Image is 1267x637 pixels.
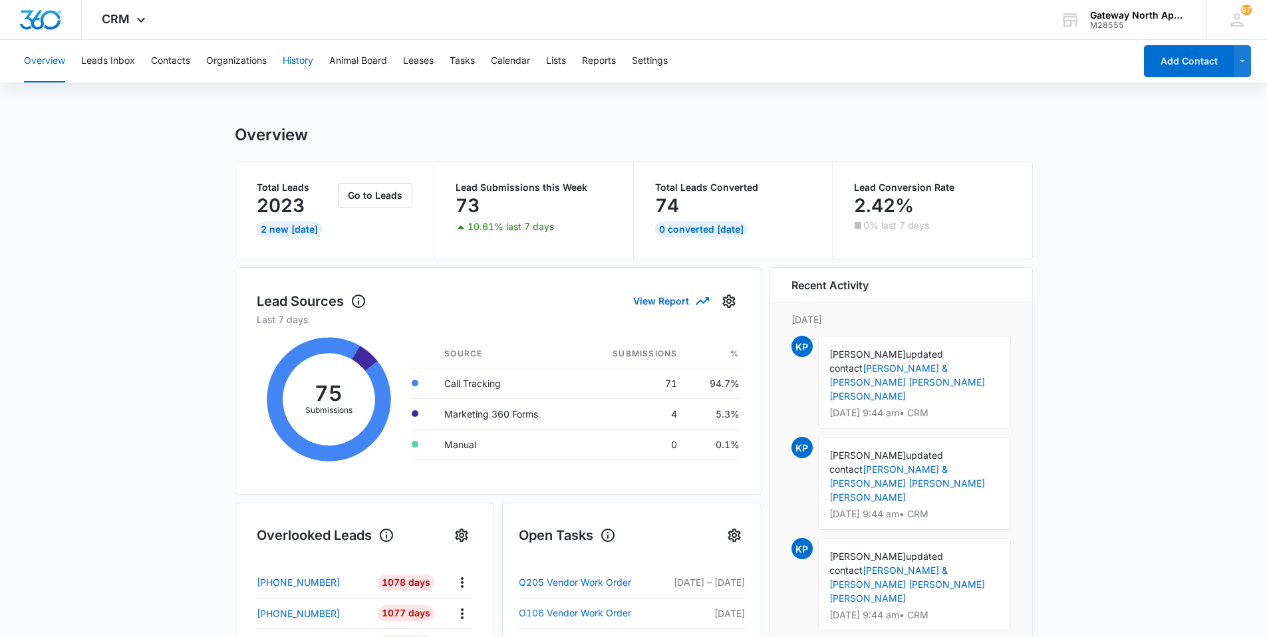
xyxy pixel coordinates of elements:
p: [DATE] [667,606,745,620]
span: [PERSON_NAME] [829,449,906,461]
button: Settings [718,291,740,312]
p: 2023 [257,195,305,216]
div: 1078 Days [378,574,434,590]
p: [DATE] [791,313,1011,326]
p: Total Leads [257,183,336,192]
button: Overview [24,40,65,82]
span: KP [791,336,813,357]
td: Marketing 360 Forms [434,398,579,429]
p: [DATE] – [DATE] [667,575,745,589]
p: [PHONE_NUMBER] [257,606,340,620]
span: KP [791,437,813,458]
p: 74 [655,195,679,216]
td: 4 [579,398,688,429]
p: Lead Conversion Rate [854,183,1011,192]
span: CRM [102,12,130,26]
button: Settings [724,525,745,546]
button: Leases [403,40,434,82]
button: Lists [546,40,566,82]
a: Go to Leads [338,190,412,201]
th: Source [434,340,579,368]
a: [PERSON_NAME] & [PERSON_NAME] [PERSON_NAME] [PERSON_NAME] [829,565,985,604]
span: 97 [1241,5,1252,15]
td: 0 [579,429,688,459]
a: [PERSON_NAME] & [PERSON_NAME] [PERSON_NAME] [PERSON_NAME] [829,362,985,402]
td: 0.1% [688,429,739,459]
p: 2.42% [854,195,914,216]
th: % [688,340,739,368]
a: [PERSON_NAME] & [PERSON_NAME] [PERSON_NAME] [PERSON_NAME] [829,463,985,503]
h1: Open Tasks [519,525,616,545]
a: Q205 Vendor Work Order [519,574,667,590]
button: Contacts [151,40,190,82]
button: Add Contact [1144,45,1234,77]
button: Settings [632,40,668,82]
div: account name [1090,10,1187,21]
td: Manual [434,429,579,459]
h1: Lead Sources [257,291,366,311]
div: 1077 Days [378,605,434,621]
div: account id [1090,21,1187,30]
div: notifications count [1241,5,1252,15]
a: O106 Vendor Work Order [519,605,667,621]
button: Reports [582,40,616,82]
span: [PERSON_NAME] [829,551,906,562]
button: Organizations [206,40,267,82]
td: 71 [579,368,688,398]
span: KP [791,538,813,559]
td: 94.7% [688,368,739,398]
button: Settings [451,525,472,546]
button: Actions [452,572,472,592]
p: 73 [456,195,480,216]
td: Call Tracking [434,368,579,398]
p: [DATE] 9:44 am • CRM [829,509,1000,519]
p: [DATE] 9:44 am • CRM [829,408,1000,418]
button: History [283,40,313,82]
button: View Report [633,289,708,313]
p: [PHONE_NUMBER] [257,575,340,589]
th: Submissions [579,340,688,368]
button: Animal Board [329,40,387,82]
p: Total Leads Converted [655,183,811,192]
button: Tasks [450,40,475,82]
a: [PHONE_NUMBER] [257,606,368,620]
span: [PERSON_NAME] [829,348,906,360]
p: [DATE] 9:44 am • CRM [829,610,1000,620]
p: Last 7 days [257,313,740,326]
button: Actions [452,603,472,624]
div: 2 New [DATE] [257,221,322,237]
button: Calendar [491,40,530,82]
h1: Overview [235,125,308,145]
h1: Overlooked Leads [257,525,394,545]
p: 10.61% last 7 days [468,222,554,231]
p: Lead Submissions this Week [456,183,612,192]
a: [PHONE_NUMBER] [257,575,368,589]
div: 0 Converted [DATE] [655,221,748,237]
p: 0% last 7 days [863,221,929,230]
button: Go to Leads [338,183,412,208]
td: 5.3% [688,398,739,429]
button: Leads Inbox [81,40,135,82]
h6: Recent Activity [791,277,869,293]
